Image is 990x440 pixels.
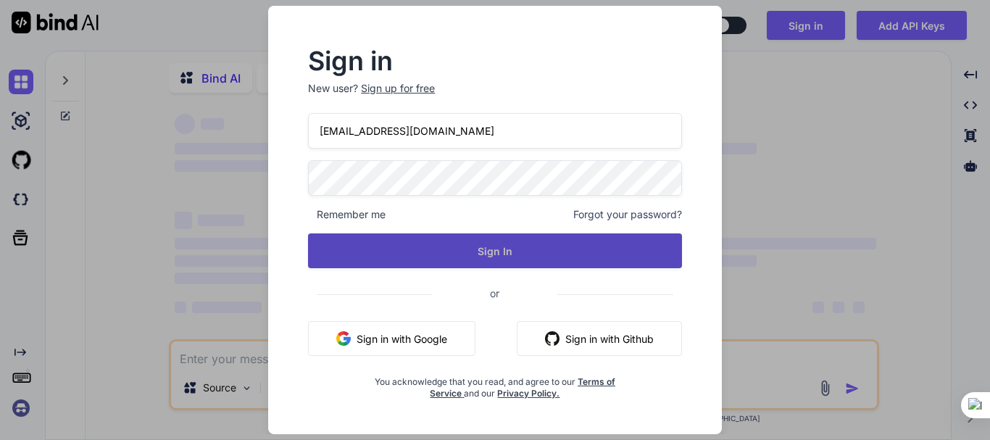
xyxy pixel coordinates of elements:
[308,81,682,113] p: New user?
[308,233,682,268] button: Sign In
[573,207,682,222] span: Forgot your password?
[432,275,557,311] span: or
[361,81,435,96] div: Sign up for free
[517,321,682,356] button: Sign in with Github
[370,368,620,399] div: You acknowledge that you read, and agree to our and our
[308,321,475,356] button: Sign in with Google
[430,376,615,399] a: Terms of Service
[308,49,682,72] h2: Sign in
[308,207,386,222] span: Remember me
[336,331,351,346] img: google
[545,331,560,346] img: github
[308,113,682,149] input: Login or Email
[497,388,560,399] a: Privacy Policy.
